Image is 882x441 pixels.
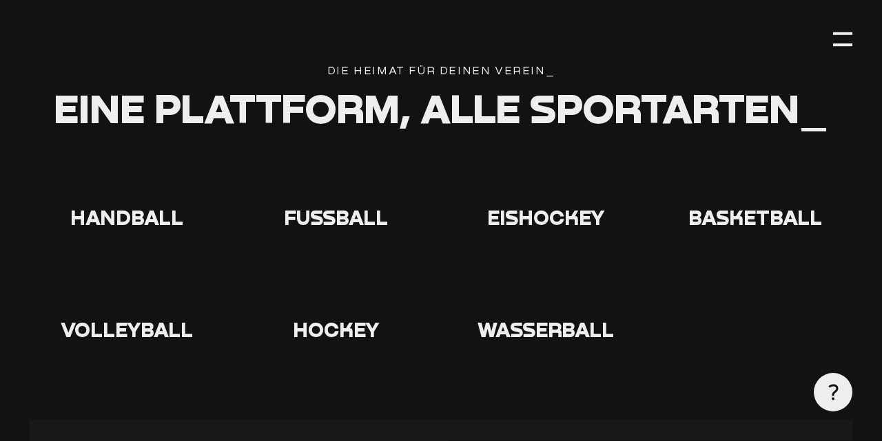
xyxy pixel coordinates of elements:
[54,84,411,132] span: Eine Plattform,
[284,205,388,229] span: Fußball
[478,317,614,341] span: Wasserball
[420,84,828,132] span: alle Sportarten_
[30,62,853,79] div: Die Heimat für deinen verein_
[487,205,605,229] span: Eishockey
[293,317,380,341] span: Hockey
[70,205,183,229] span: Handball
[61,317,193,341] span: Volleyball
[688,205,822,229] span: Basketball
